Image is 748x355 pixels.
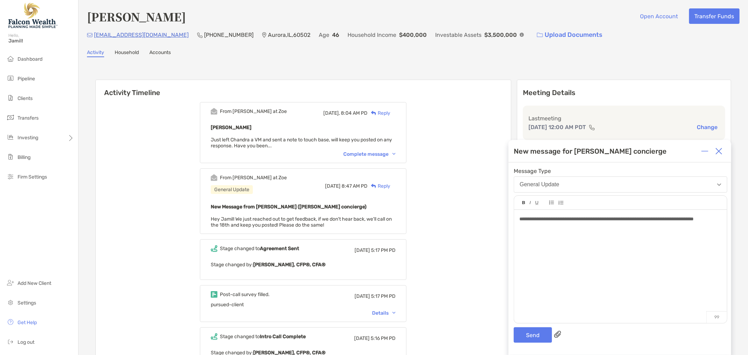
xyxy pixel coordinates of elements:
[204,31,254,39] p: [PHONE_NUMBER]
[115,49,139,57] a: Household
[532,27,607,42] a: Upload Documents
[549,201,554,205] img: Editor control icon
[211,185,253,194] div: General Update
[554,331,561,338] img: paperclip attachments
[371,184,376,188] img: Reply icon
[211,137,392,149] span: Just left Chandra a VM and sent a note to touch base, will keep you posted on any response. Have ...
[262,32,267,38] img: Location Icon
[18,320,37,326] span: Get Help
[523,88,725,97] p: Meeting Details
[18,135,38,141] span: Investing
[343,151,396,157] div: Complete message
[706,311,727,323] p: 99
[371,293,396,299] span: 5:17 PM PD
[695,123,720,131] button: Change
[319,31,329,39] p: Age
[18,56,42,62] span: Dashboard
[399,31,427,39] p: $400,000
[6,94,15,102] img: clients icon
[18,280,51,286] span: Add New Client
[341,110,368,116] span: 8:04 AM PD
[514,147,667,155] div: New message for [PERSON_NAME] concierge
[514,176,727,193] button: General Update
[211,108,217,115] img: Event icon
[211,333,217,340] img: Event icon
[372,310,396,316] div: Details
[368,182,390,190] div: Reply
[6,337,15,346] img: logout icon
[220,246,299,252] div: Stage changed to
[18,300,36,306] span: Settings
[689,8,740,24] button: Transfer Funds
[6,74,15,82] img: pipeline icon
[211,174,217,181] img: Event icon
[260,334,306,340] b: Intro Call Complete
[520,33,524,37] img: Info Icon
[558,201,564,205] img: Editor control icon
[6,133,15,141] img: investing icon
[211,260,396,269] p: Stage changed by:
[18,76,35,82] span: Pipeline
[96,80,511,97] h6: Activity Timeline
[392,153,396,155] img: Chevron icon
[8,38,74,44] span: Jamil!
[717,183,721,186] img: Open dropdown arrow
[528,114,720,123] p: Last meeting
[18,95,33,101] span: Clients
[701,148,708,155] img: Expand or collapse
[323,110,340,116] span: [DATE],
[325,183,341,189] span: [DATE]
[18,339,34,345] span: Log out
[6,153,15,161] img: billing icon
[342,183,368,189] span: 8:47 AM PD
[589,125,595,130] img: communication type
[268,31,310,39] p: Aurora , IL , 60502
[355,247,370,253] span: [DATE]
[220,292,270,297] div: Post-call survey filled.
[94,31,189,39] p: [EMAIL_ADDRESS][DOMAIN_NAME]
[6,172,15,181] img: firm-settings icon
[211,245,217,252] img: Event icon
[537,33,543,38] img: button icon
[149,49,171,57] a: Accounts
[253,262,325,268] b: [PERSON_NAME], CFP®, CFA®
[354,335,370,341] span: [DATE]
[522,201,525,205] img: Editor control icon
[197,32,203,38] img: Phone Icon
[87,49,104,57] a: Activity
[635,8,683,24] button: Open Account
[332,31,339,39] p: 46
[260,246,299,252] b: Agreement Sent
[18,115,39,121] span: Transfers
[371,111,376,115] img: Reply icon
[530,201,531,205] img: Editor control icon
[514,327,552,343] button: Send
[435,31,481,39] p: Investable Assets
[6,298,15,307] img: settings icon
[6,113,15,122] img: transfers icon
[6,54,15,63] img: dashboard icon
[6,318,15,326] img: get-help icon
[220,175,287,181] div: From [PERSON_NAME] at Zoe
[211,302,244,308] span: pursued-client
[18,154,31,160] span: Billing
[87,8,186,25] h4: [PERSON_NAME]
[8,3,58,28] img: Falcon Wealth Planning Logo
[18,174,47,180] span: Firm Settings
[6,279,15,287] img: add_new_client icon
[392,312,396,314] img: Chevron icon
[211,204,366,210] b: New Message from [PERSON_NAME] ([PERSON_NAME] concierge)
[87,33,93,37] img: Email Icon
[371,335,396,341] span: 5:16 PM PD
[355,293,370,299] span: [DATE]
[371,247,396,253] span: 5:17 PM PD
[528,123,586,132] p: [DATE] 12:00 AM PDT
[484,31,517,39] p: $3,500,000
[220,334,306,340] div: Stage changed to
[211,125,251,130] b: [PERSON_NAME]
[211,216,392,228] span: Hey Jamil! We just reached out to get feedback, if we don't hear back, we'll call on the 18th and...
[368,109,390,117] div: Reply
[520,181,559,188] div: General Update
[514,168,727,174] span: Message Type
[220,108,287,114] div: From [PERSON_NAME] at Zoe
